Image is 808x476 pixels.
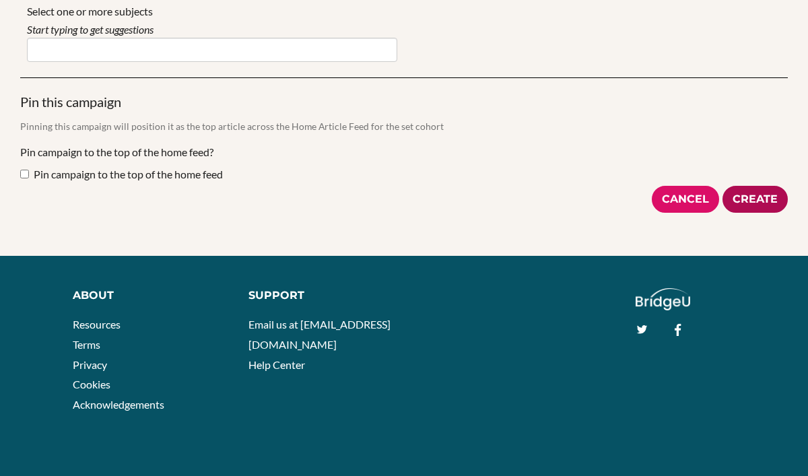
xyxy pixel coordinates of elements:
[73,318,121,331] a: Resources
[636,288,690,310] img: logo_white@2x-f4f0deed5e89b7ecb1c2cc34c3e3d731f90f0f143d5ea2071677605dd97b5244.png
[20,145,788,160] h5: Pin campaign to the top of the home feed?
[248,288,394,304] div: Support
[73,398,164,411] a: Acknowledgements
[248,318,391,351] a: Email us at [EMAIL_ADDRESS][DOMAIN_NAME]
[20,93,788,111] h4: Pin this campaign
[722,186,788,213] button: Create
[73,358,107,371] a: Privacy
[248,358,305,371] a: Help Center
[34,167,223,182] label: Pin campaign to the top of the home feed
[73,288,228,304] div: About
[27,23,154,36] i: Start typing to get suggestions
[652,186,719,213] a: Cancel
[20,121,444,132] small: Pinning this campaign will position it as the top article across the Home Article Feed for the se...
[27,4,153,20] label: Select one or more subjects
[73,378,110,390] a: Cookies
[73,338,100,351] a: Terms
